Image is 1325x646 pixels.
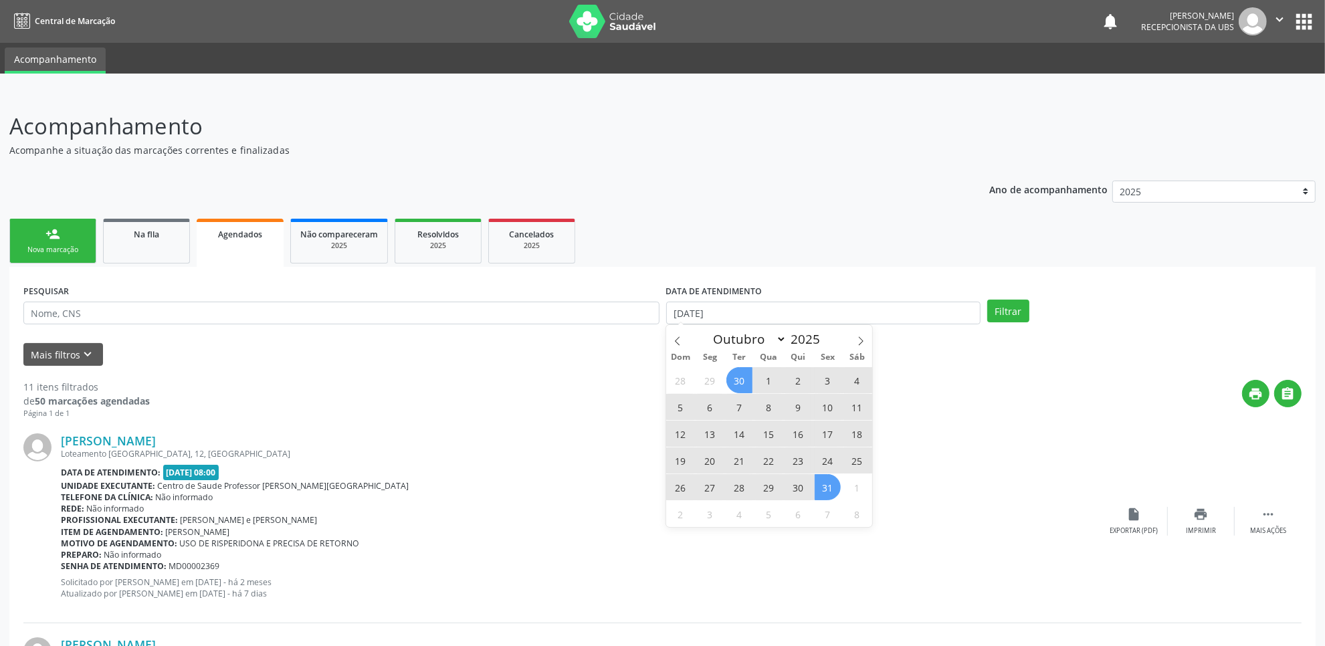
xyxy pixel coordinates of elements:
[1110,526,1158,536] div: Exportar (PDF)
[696,353,725,362] span: Seg
[405,241,472,251] div: 2025
[815,474,841,500] span: Outubro 31, 2025
[668,474,694,500] span: Outubro 26, 2025
[666,353,696,362] span: Dom
[9,143,924,157] p: Acompanhe a situação das marcações correntes e finalizadas
[756,474,782,500] span: Outubro 29, 2025
[1141,10,1234,21] div: [PERSON_NAME]
[166,526,230,538] span: [PERSON_NAME]
[1194,507,1209,522] i: print
[697,474,723,500] span: Outubro 27, 2025
[697,447,723,473] span: Outubro 20, 2025
[45,227,60,241] div: person_add
[417,229,459,240] span: Resolvidos
[61,480,155,492] b: Unidade executante:
[181,514,318,526] span: [PERSON_NAME] e [PERSON_NAME]
[61,538,177,549] b: Motivo de agendamento:
[1186,526,1216,536] div: Imprimir
[697,367,723,393] span: Setembro 29, 2025
[815,501,841,527] span: Novembro 7, 2025
[815,421,841,447] span: Outubro 17, 2025
[61,549,102,560] b: Preparo:
[61,560,167,572] b: Senha de atendimento:
[61,576,1101,599] p: Solicitado por [PERSON_NAME] em [DATE] - há 2 meses Atualizado por [PERSON_NAME] em [DATE] - há 7...
[134,229,159,240] span: Na fila
[754,353,784,362] span: Qua
[668,501,694,527] span: Novembro 2, 2025
[989,181,1108,197] p: Ano de acompanhamento
[844,421,870,447] span: Outubro 18, 2025
[843,353,872,362] span: Sáb
[787,330,831,348] input: Year
[104,549,162,560] span: Não informado
[156,492,213,503] span: Não informado
[23,302,659,324] input: Nome, CNS
[61,514,178,526] b: Profissional executante:
[1242,380,1269,407] button: print
[1292,10,1316,33] button: apps
[1274,380,1302,407] button: 
[726,394,752,420] span: Outubro 7, 2025
[815,447,841,473] span: Outubro 24, 2025
[23,343,103,366] button: Mais filtroskeyboard_arrow_down
[23,394,150,408] div: de
[697,421,723,447] span: Outubro 13, 2025
[1267,7,1292,35] button: 
[300,229,378,240] span: Não compareceram
[815,367,841,393] span: Outubro 3, 2025
[1249,387,1263,401] i: print
[35,395,150,407] strong: 50 marcações agendadas
[785,474,811,500] span: Outubro 30, 2025
[726,501,752,527] span: Novembro 4, 2025
[1127,507,1142,522] i: insert_drive_file
[668,421,694,447] span: Outubro 12, 2025
[785,421,811,447] span: Outubro 16, 2025
[61,433,156,448] a: [PERSON_NAME]
[87,503,144,514] span: Não informado
[61,492,153,503] b: Telefone da clínica:
[1250,526,1286,536] div: Mais ações
[23,380,150,394] div: 11 itens filtrados
[756,394,782,420] span: Outubro 8, 2025
[844,367,870,393] span: Outubro 4, 2025
[785,367,811,393] span: Outubro 2, 2025
[726,367,752,393] span: Setembro 30, 2025
[9,10,115,32] a: Central de Marcação
[785,501,811,527] span: Novembro 6, 2025
[300,241,378,251] div: 2025
[726,447,752,473] span: Outubro 21, 2025
[61,526,163,538] b: Item de agendamento:
[81,347,96,362] i: keyboard_arrow_down
[844,501,870,527] span: Novembro 8, 2025
[844,474,870,500] span: Novembro 1, 2025
[1272,12,1287,27] i: 
[668,367,694,393] span: Setembro 28, 2025
[756,367,782,393] span: Outubro 1, 2025
[987,300,1029,322] button: Filtrar
[23,281,69,302] label: PESQUISAR
[61,503,84,514] b: Rede:
[1281,387,1296,401] i: 
[23,433,52,461] img: img
[666,281,762,302] label: DATA DE ATENDIMENTO
[19,245,86,255] div: Nova marcação
[218,229,262,240] span: Agendados
[158,480,409,492] span: Centro de Saude Professor [PERSON_NAME][GEOGRAPHIC_DATA]
[1239,7,1267,35] img: img
[785,447,811,473] span: Outubro 23, 2025
[707,330,787,348] select: Month
[1141,21,1234,33] span: Recepcionista da UBS
[815,394,841,420] span: Outubro 10, 2025
[668,394,694,420] span: Outubro 5, 2025
[61,467,161,478] b: Data de atendimento:
[668,447,694,473] span: Outubro 19, 2025
[498,241,565,251] div: 2025
[785,394,811,420] span: Outubro 9, 2025
[756,501,782,527] span: Novembro 5, 2025
[163,465,219,480] span: [DATE] 08:00
[844,394,870,420] span: Outubro 11, 2025
[169,560,220,572] span: MD00002369
[1101,12,1120,31] button: notifications
[180,538,360,549] span: USO DE RISPERIDONA E PRECISA DE RETORNO
[9,110,924,143] p: Acompanhamento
